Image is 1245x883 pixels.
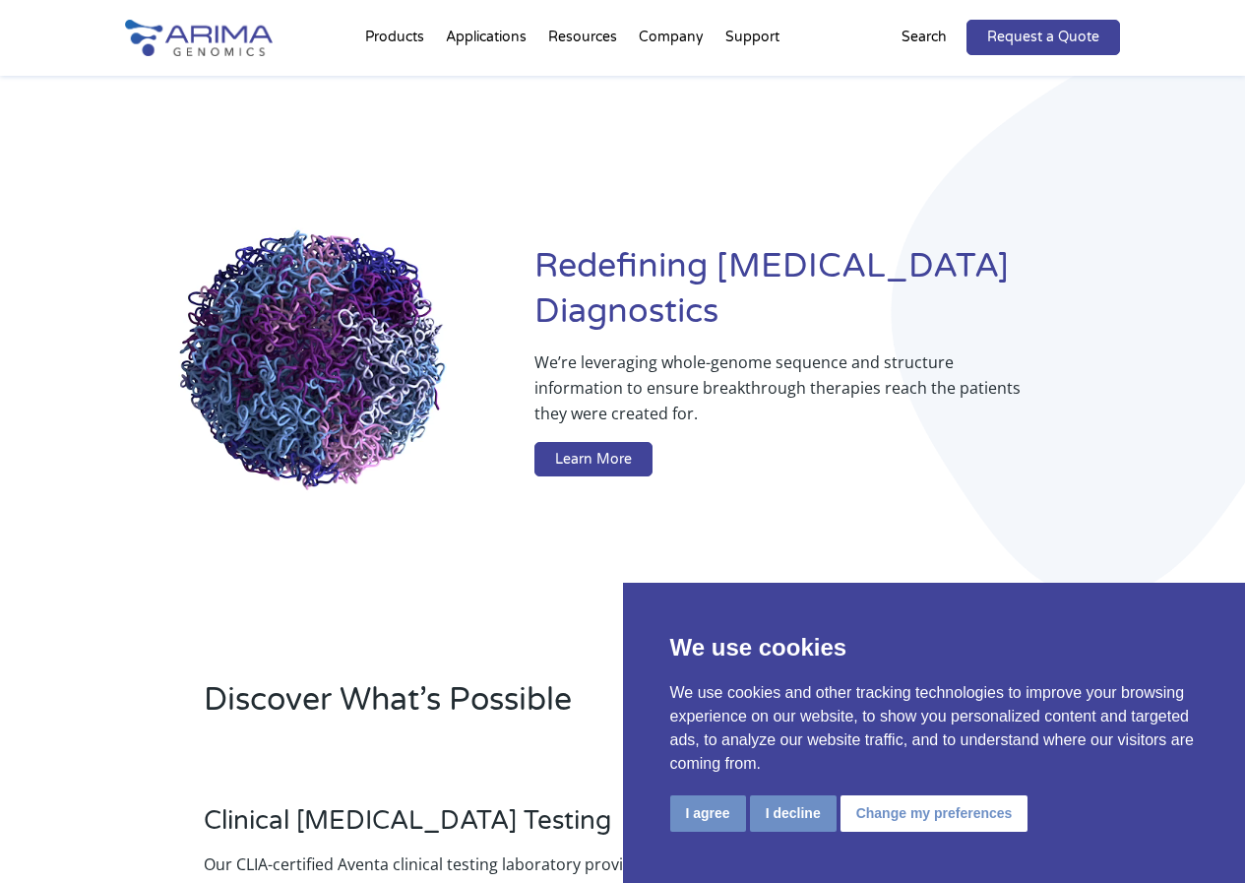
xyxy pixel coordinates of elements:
[966,20,1120,55] a: Request a Quote
[902,25,947,50] p: Search
[534,349,1041,442] p: We’re leveraging whole-genome sequence and structure information to ensure breakthrough therapies...
[750,795,837,832] button: I decline
[534,442,653,477] a: Learn More
[670,630,1199,665] p: We use cookies
[670,795,746,832] button: I agree
[534,244,1120,349] h1: Redefining [MEDICAL_DATA] Diagnostics
[840,795,1028,832] button: Change my preferences
[204,678,858,737] h2: Discover What’s Possible
[125,20,273,56] img: Arima-Genomics-logo
[204,805,701,851] h3: Clinical [MEDICAL_DATA] Testing
[670,681,1199,776] p: We use cookies and other tracking technologies to improve your browsing experience on our website...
